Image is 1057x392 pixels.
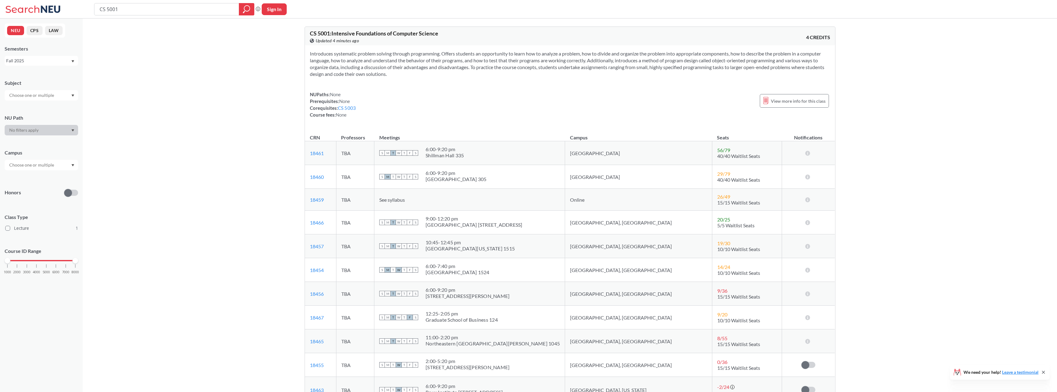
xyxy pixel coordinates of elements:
td: TBA [336,306,374,329]
span: W [396,315,402,320]
span: M [385,174,390,179]
div: 11:00 - 2:20 pm [426,334,560,340]
th: Seats [712,128,782,141]
span: W [396,291,402,296]
td: TBA [336,258,374,282]
span: None [336,112,347,118]
div: Graduate School of Business 124 [426,317,498,323]
span: 8 / 55 [717,335,727,341]
span: S [379,291,385,296]
span: F [407,267,413,273]
a: 18455 [310,362,324,368]
span: W [396,338,402,344]
div: [GEOGRAPHIC_DATA][US_STATE] 1515 [426,246,515,252]
span: 0 / 36 [717,359,727,365]
span: M [385,338,390,344]
span: 40/40 Waitlist Seats [717,153,760,159]
span: Updated 4 minutes ago [316,37,359,44]
td: [GEOGRAPHIC_DATA] [565,165,712,189]
input: Choose one or multiple [6,161,58,169]
div: Dropdown arrow [5,90,78,101]
div: NU Path [5,114,78,121]
span: M [385,315,390,320]
span: S [413,150,418,156]
div: Dropdown arrow [5,160,78,170]
span: 1000 [4,270,11,274]
svg: Dropdown arrow [71,164,74,167]
div: 12:25 - 2:05 pm [426,311,498,317]
div: NUPaths: Prerequisites: Corequisites: Course fees: [310,91,356,118]
span: 10/10 Waitlist Seats [717,270,760,276]
td: [GEOGRAPHIC_DATA], [GEOGRAPHIC_DATA] [565,329,712,353]
span: T [390,174,396,179]
div: 10:45 - 12:45 pm [426,239,515,246]
td: [GEOGRAPHIC_DATA], [GEOGRAPHIC_DATA] [565,234,712,258]
a: 18456 [310,291,324,297]
span: 10/10 Waitlist Seats [717,246,760,252]
a: 18460 [310,174,324,180]
span: 15/15 Waitlist Seats [717,365,760,371]
svg: Dropdown arrow [71,129,74,132]
input: Class, professor, course number, "phrase" [99,4,235,14]
span: T [402,243,407,249]
span: F [407,220,413,225]
span: W [396,243,402,249]
span: M [385,150,390,156]
span: 56 / 79 [717,147,730,153]
div: [STREET_ADDRESS][PERSON_NAME] [426,364,510,370]
div: 6:00 - 9:20 pm [426,383,503,389]
div: Northeastern [GEOGRAPHIC_DATA][PERSON_NAME] 1045 [426,340,560,347]
td: [GEOGRAPHIC_DATA], [GEOGRAPHIC_DATA] [565,282,712,306]
span: 14 / 24 [717,264,730,270]
span: T [402,267,407,273]
a: 18461 [310,150,324,156]
span: 15/15 Waitlist Seats [717,200,760,205]
span: 29 / 79 [717,171,730,177]
span: CS 5001 : Intensive Foundations of Computer Science [310,30,438,37]
td: Online [565,189,712,211]
span: S [413,315,418,320]
span: 8000 [72,270,79,274]
div: magnifying glass [239,3,254,15]
span: S [413,243,418,249]
span: F [407,174,413,179]
td: [GEOGRAPHIC_DATA], [GEOGRAPHIC_DATA] [565,258,712,282]
span: W [396,220,402,225]
span: T [390,315,396,320]
span: 4 CREDITS [806,34,830,41]
a: Leave a testimonial [1002,369,1038,375]
span: 1 [76,225,78,232]
td: TBA [336,329,374,353]
span: M [385,291,390,296]
span: F [407,338,413,344]
svg: Dropdown arrow [71,60,74,63]
span: We need your help! [963,370,1038,374]
div: Campus [5,149,78,156]
span: 19 / 30 [717,240,730,246]
span: F [407,150,413,156]
span: 3000 [23,270,31,274]
span: View more info for this class [771,97,826,105]
label: Lecture [5,224,78,232]
span: T [390,220,396,225]
span: T [390,150,396,156]
td: TBA [336,282,374,306]
span: 7000 [62,270,69,274]
td: [GEOGRAPHIC_DATA], [GEOGRAPHIC_DATA] [565,353,712,377]
span: T [390,338,396,344]
span: S [379,267,385,273]
span: F [407,291,413,296]
span: 15/15 Waitlist Seats [717,294,760,299]
span: T [402,338,407,344]
span: 10/10 Waitlist Seats [717,317,760,323]
td: TBA [336,353,374,377]
span: T [402,150,407,156]
section: Introduces systematic problem solving through programming. Offers students an opportunity to lear... [310,50,830,77]
span: T [390,362,396,368]
th: Notifications [782,128,835,141]
span: 20 / 25 [717,217,730,222]
p: Course ID Range [5,248,78,255]
span: Class Type [5,214,78,221]
span: M [385,220,390,225]
span: W [396,267,402,273]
